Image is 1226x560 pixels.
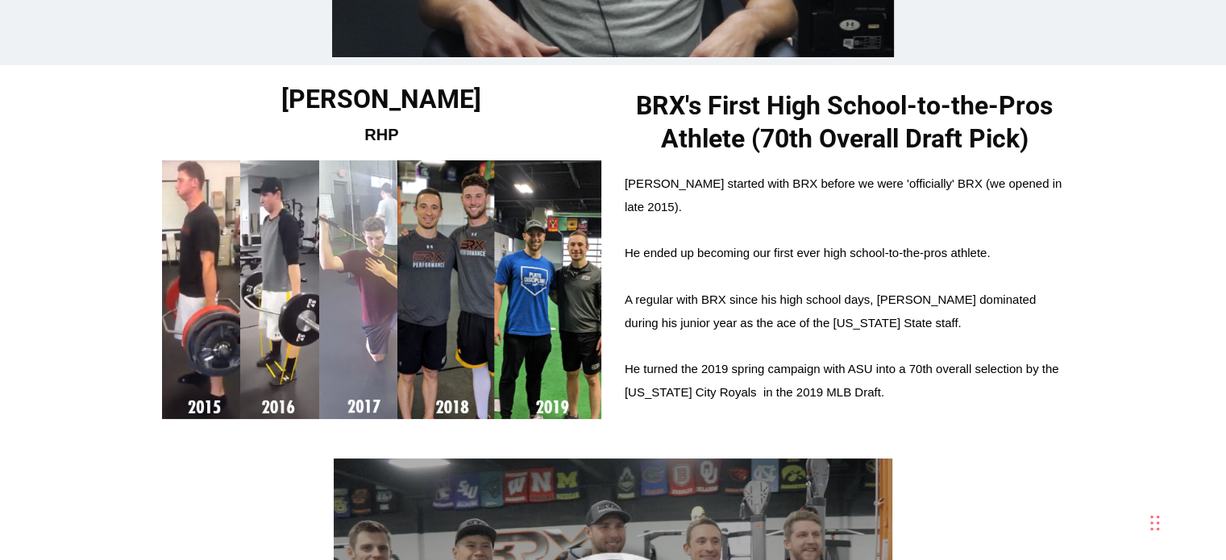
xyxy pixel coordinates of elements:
[162,125,602,144] h2: RHP
[625,246,991,259] span: He ended up becoming our first ever high school-to-the-pros athlete.
[162,89,602,109] h2: [PERSON_NAME]
[625,362,1059,399] span: He turned the 2019 spring campaign with ASU into a 70th overall selection by the [US_STATE] City ...
[625,89,1065,156] h2: BRX's First High School-to-the-Pros Athlete (70th Overall Draft Pick)
[998,386,1226,560] iframe: Chat Widget
[625,176,1062,214] span: [PERSON_NAME] started with BRX before we were 'officially' BRX (we opened in late 2015).
[162,160,602,419] img: Marsh-5-Years
[1150,499,1160,547] div: Drag
[625,292,1036,330] span: A regular with BRX since his high school days, [PERSON_NAME] dominated during his junior year as ...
